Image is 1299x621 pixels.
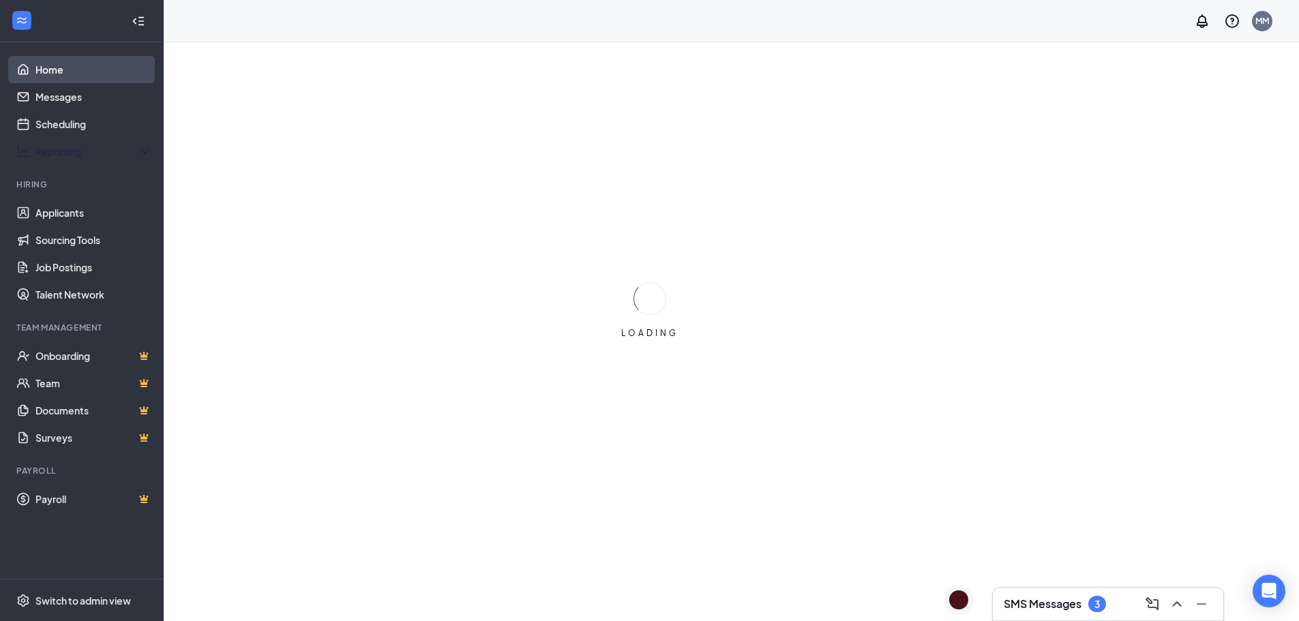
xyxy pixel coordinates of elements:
[35,110,152,138] a: Scheduling
[35,145,153,158] div: Reporting
[1253,575,1285,607] div: Open Intercom Messenger
[1193,596,1210,612] svg: Minimize
[16,322,149,333] div: Team Management
[1191,593,1212,615] button: Minimize
[16,465,149,476] div: Payroll
[1194,13,1210,29] svg: Notifications
[35,369,152,397] a: TeamCrown
[35,199,152,226] a: Applicants
[35,397,152,424] a: DocumentsCrown
[1094,599,1100,610] div: 3
[1004,596,1081,611] h3: SMS Messages
[1166,593,1188,615] button: ChevronUp
[16,145,30,158] svg: Analysis
[35,226,152,254] a: Sourcing Tools
[35,254,152,281] a: Job Postings
[1144,596,1161,612] svg: ComposeMessage
[35,424,152,451] a: SurveysCrown
[35,342,152,369] a: OnboardingCrown
[1169,596,1185,612] svg: ChevronUp
[35,83,152,110] a: Messages
[1255,15,1269,27] div: MM
[35,594,131,607] div: Switch to admin view
[132,14,145,28] svg: Collapse
[15,14,29,27] svg: WorkstreamLogo
[16,594,30,607] svg: Settings
[35,281,152,308] a: Talent Network
[16,179,149,190] div: Hiring
[35,485,152,513] a: PayrollCrown
[35,56,152,83] a: Home
[1224,13,1240,29] svg: QuestionInfo
[1141,593,1163,615] button: ComposeMessage
[616,327,684,339] div: LOADING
